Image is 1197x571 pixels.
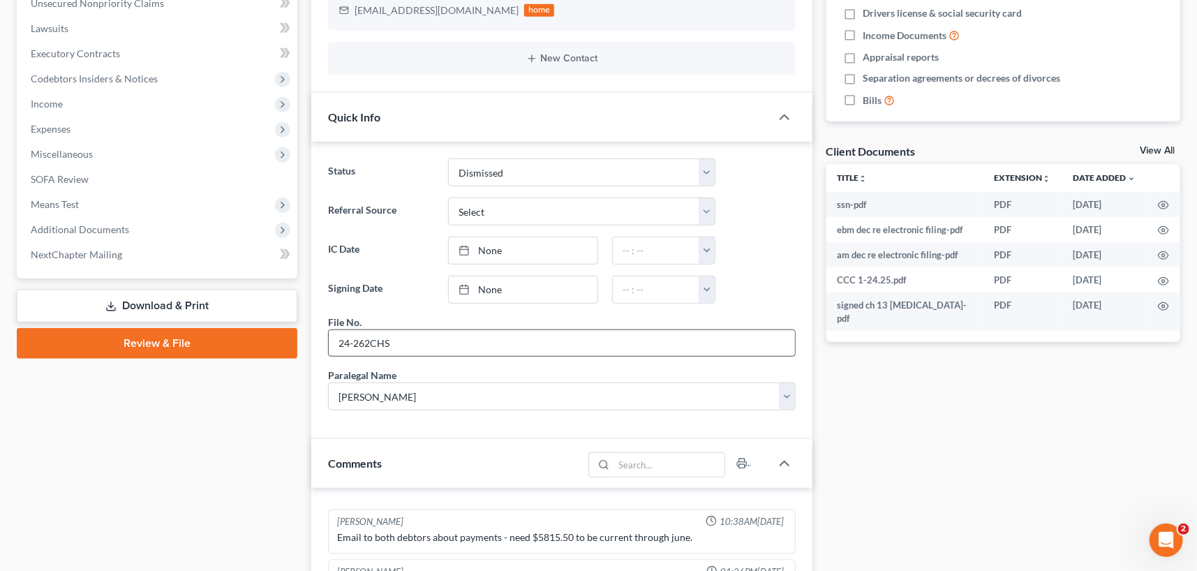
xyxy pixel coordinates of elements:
td: [DATE] [1062,242,1147,267]
div: Email to both debtors about payments - need $5815.50 to be current through june. [337,531,787,545]
a: None [449,237,597,264]
a: Review & File [17,328,297,359]
span: Miscellaneous [31,148,93,160]
a: SOFA Review [20,167,297,192]
td: [DATE] [1062,217,1147,242]
input: -- : -- [613,276,699,303]
a: None [449,276,597,303]
span: SOFA Review [31,173,89,185]
div: [EMAIL_ADDRESS][DOMAIN_NAME] [355,3,519,17]
span: Bills [863,94,882,107]
td: CCC 1-24.25.pdf [826,267,983,292]
td: [DATE] [1062,267,1147,292]
div: File No. [328,315,362,329]
input: Search... [614,453,724,477]
a: Extensionunfold_more [994,172,1050,183]
td: [DATE] [1062,192,1147,217]
td: PDF [983,217,1062,242]
td: PDF [983,242,1062,267]
a: Lawsuits [20,16,297,41]
i: unfold_more [859,175,868,183]
span: 10:38AM[DATE] [720,516,784,529]
label: Status [321,158,442,186]
iframe: Intercom live chat [1150,524,1183,557]
span: NextChapter Mailing [31,249,122,260]
button: New Contact [339,53,785,64]
div: Paralegal Name [328,368,396,383]
td: [DATE] [1062,292,1147,331]
a: Titleunfold_more [838,172,868,183]
input: -- : -- [613,237,699,264]
span: Means Test [31,198,79,210]
span: Expenses [31,123,70,135]
span: 2 [1178,524,1189,535]
label: Signing Date [321,276,442,304]
span: Appraisal reports [863,50,939,64]
span: Codebtors Insiders & Notices [31,73,158,84]
span: Executory Contracts [31,47,120,59]
span: Quick Info [328,110,380,124]
td: ssn-pdf [826,192,983,217]
div: Client Documents [826,144,916,158]
input: -- [329,330,795,357]
a: Executory Contracts [20,41,297,66]
span: Comments [328,457,382,470]
a: NextChapter Mailing [20,242,297,267]
span: Income Documents [863,29,946,43]
td: PDF [983,292,1062,331]
span: Additional Documents [31,223,129,235]
i: expand_more [1127,175,1136,183]
td: PDF [983,267,1062,292]
td: signed ch 13 [MEDICAL_DATA]-pdf [826,292,983,331]
td: PDF [983,192,1062,217]
span: Lawsuits [31,22,68,34]
label: Referral Source [321,198,442,225]
label: IC Date [321,237,442,265]
a: View All [1140,146,1175,156]
div: home [524,4,555,17]
td: am dec re electronic filing-pdf [826,242,983,267]
a: Download & Print [17,290,297,322]
a: Date Added expand_more [1073,172,1136,183]
i: unfold_more [1042,175,1050,183]
span: Drivers license & social security card [863,6,1022,20]
span: Income [31,98,63,110]
div: [PERSON_NAME] [337,516,403,529]
td: ebm dec re electronic filing-pdf [826,217,983,242]
span: Separation agreements or decrees of divorces [863,71,1060,85]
